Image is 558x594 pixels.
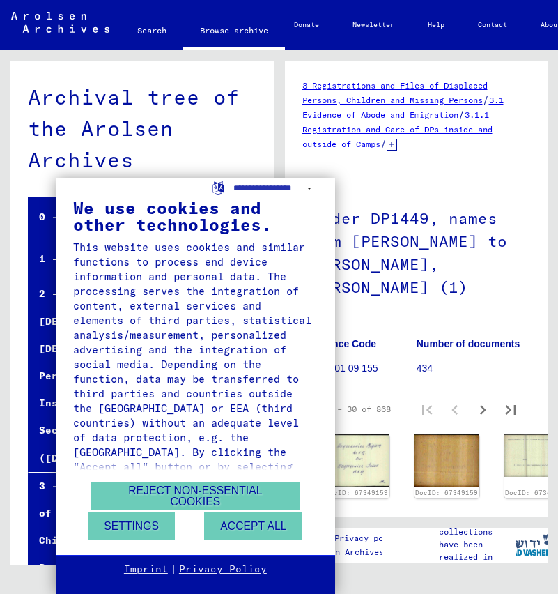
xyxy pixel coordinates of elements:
a: Imprint [124,563,168,577]
a: Privacy Policy [179,563,267,577]
button: Accept all [204,512,302,540]
button: Settings [88,512,175,540]
button: Reject non-essential cookies [91,482,300,510]
div: This website uses cookies and similar functions to process end device information and personal da... [73,240,318,562]
div: We use cookies and other technologies. [73,199,318,233]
